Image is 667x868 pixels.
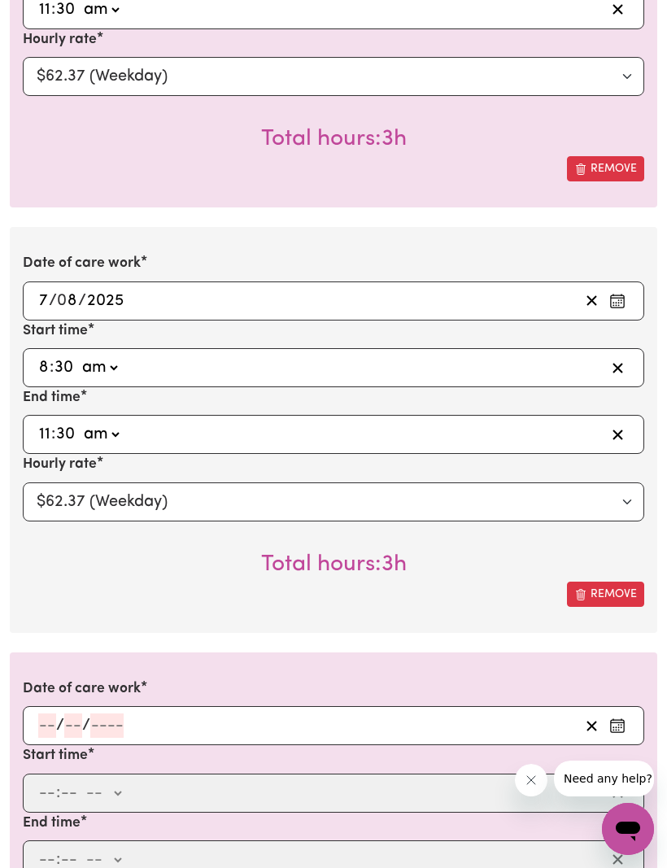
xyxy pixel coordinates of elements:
[579,713,604,738] button: Clear date
[261,553,407,576] span: Total hours worked: 3 hours
[23,29,97,50] label: Hourly rate
[567,582,644,607] button: Remove this shift
[23,321,88,342] label: Start time
[261,128,407,150] span: Total hours worked: 3 hours
[58,289,78,313] input: --
[51,425,55,443] span: :
[82,717,90,735] span: /
[64,713,82,738] input: --
[90,713,124,738] input: ----
[51,1,55,19] span: :
[604,289,630,313] button: Enter the date of care work
[49,292,57,310] span: /
[23,454,97,475] label: Hourly rate
[604,713,630,738] button: Enter the date of care work
[23,745,88,766] label: Start time
[23,253,141,274] label: Date of care work
[56,717,64,735] span: /
[554,761,654,796] iframe: Message from company
[38,289,49,313] input: --
[86,289,124,313] input: ----
[57,293,67,309] span: 0
[579,289,604,313] button: Clear date
[23,387,81,408] label: End time
[38,781,56,805] input: --
[23,678,141,700] label: Date of care work
[23,813,81,834] label: End time
[38,713,56,738] input: --
[78,292,86,310] span: /
[60,781,78,805] input: --
[55,422,76,447] input: --
[50,359,54,377] span: :
[602,803,654,855] iframe: Button to launch messaging window
[56,784,60,802] span: :
[515,764,547,796] iframe: Close message
[54,355,74,380] input: --
[38,355,50,380] input: --
[38,422,51,447] input: --
[567,156,644,181] button: Remove this shift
